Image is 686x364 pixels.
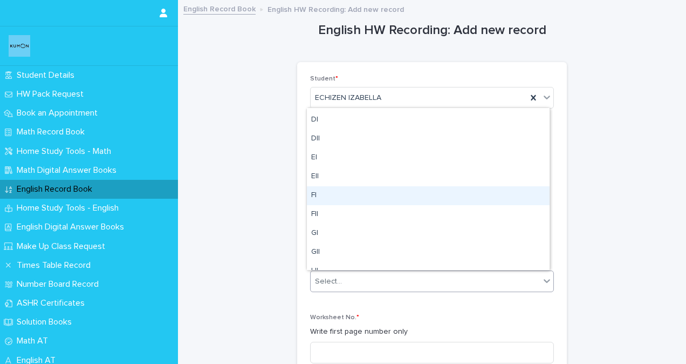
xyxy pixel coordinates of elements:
[307,262,550,281] div: HI
[12,317,80,327] p: Solution Books
[307,224,550,243] div: GI
[307,243,550,262] div: GII
[307,111,550,130] div: DI
[12,298,93,308] p: ASHR Certificates
[12,336,57,346] p: Math AT
[183,2,256,15] a: English Record Book
[12,222,133,232] p: English Digital Answer Books
[12,127,93,137] p: Math Record Book
[12,70,83,80] p: Student Details
[307,167,550,186] div: EII
[307,186,550,205] div: FI
[307,149,550,167] div: EI
[307,205,550,224] div: FII
[12,279,107,289] p: Number Board Record
[12,108,106,118] p: Book an Appointment
[310,314,359,321] span: Worksheet No.
[12,89,92,99] p: HW Pack Request
[12,146,120,157] p: Home Study Tools - Math
[12,184,101,194] p: English Record Book
[9,35,30,57] img: o6XkwfS7S2qhyeB9lxyF
[12,260,99,271] p: Times Table Record
[267,3,404,15] p: English HW Recording: Add new record
[315,92,381,104] span: ECHIZEN IZABELLA
[307,130,550,149] div: DII
[315,276,342,287] div: Select...
[12,165,125,176] p: Math Digital Answer Books
[12,203,127,213] p: Home Study Tools - English
[310,326,554,338] p: Write first page number only
[310,76,338,82] span: Student
[297,23,567,38] h1: English HW Recording: Add new record
[12,241,114,252] p: Make Up Class Request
